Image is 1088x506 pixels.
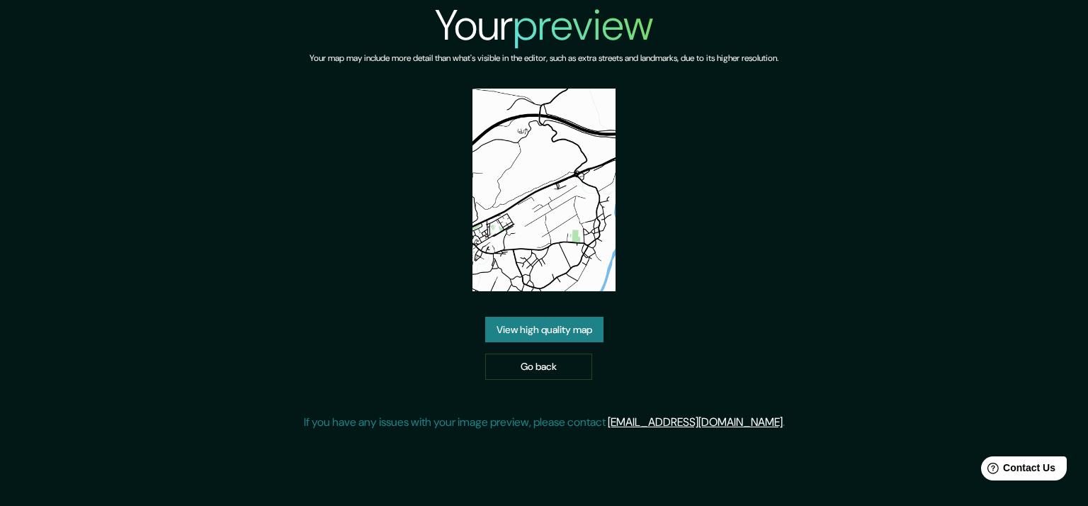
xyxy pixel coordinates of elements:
[962,451,1072,490] iframe: Help widget launcher
[608,415,783,429] a: [EMAIL_ADDRESS][DOMAIN_NAME]
[485,317,603,343] a: View high quality map
[310,51,778,66] h6: Your map may include more detail than what's visible in the editor, such as extra streets and lan...
[485,354,592,380] a: Go back
[304,414,785,431] p: If you have any issues with your image preview, please contact .
[472,89,616,291] img: created-map-preview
